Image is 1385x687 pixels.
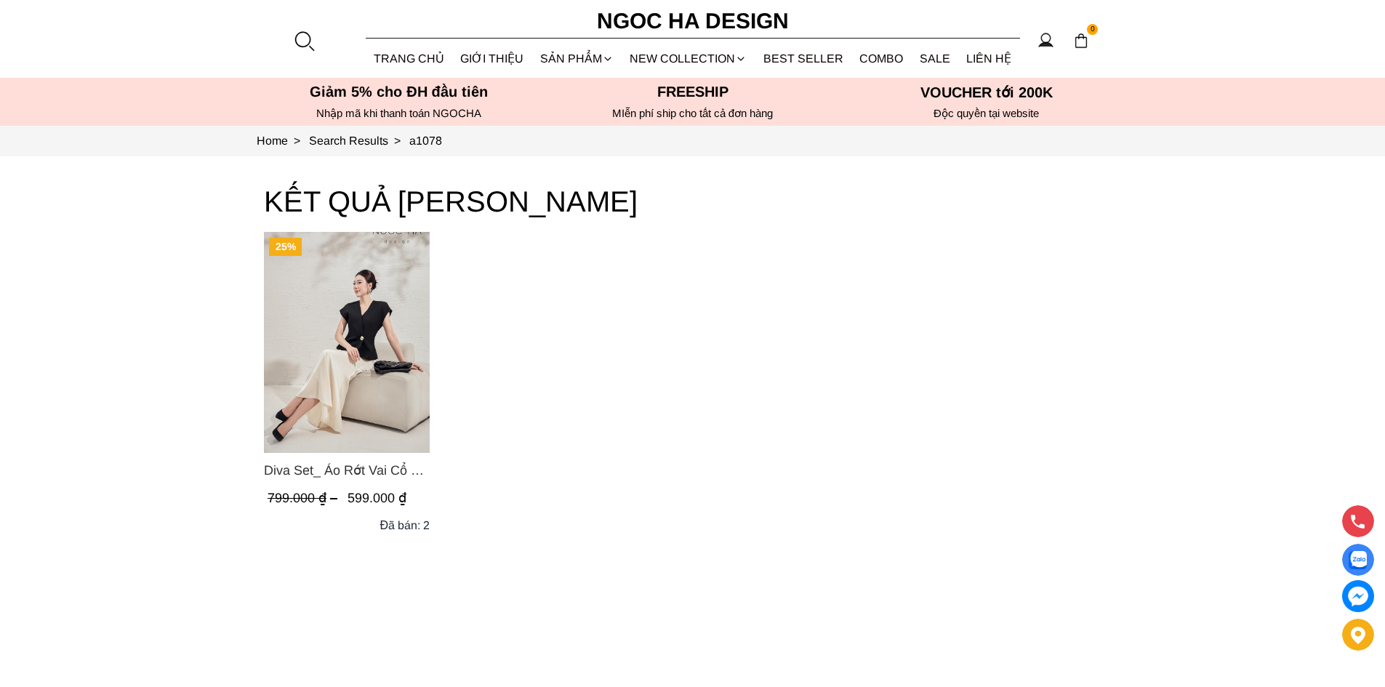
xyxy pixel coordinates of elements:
div: SẢN PHẨM [532,39,622,78]
h3: KẾT QUẢ [PERSON_NAME] [264,178,1122,225]
font: Freeship [657,84,728,100]
img: img-CART-ICON-ksit0nf1 [1073,33,1089,49]
a: BEST SELLER [755,39,852,78]
span: Diva Set_ Áo Rớt Vai Cổ V, Chân Váy Lụa Đuôi Cá A1078+CV134 [264,460,430,481]
a: SALE [912,39,959,78]
a: messenger [1342,580,1374,612]
span: 0 [1087,24,1099,36]
div: Đã bán: 2 [380,516,430,534]
a: GIỚI THIỆU [452,39,532,78]
h6: MIễn phí ship cho tất cả đơn hàng [550,107,835,120]
a: Link to Home [257,134,309,147]
a: Link to Search Results [309,134,409,147]
a: Ngoc Ha Design [584,4,802,39]
a: TRANG CHỦ [366,39,453,78]
a: Combo [851,39,912,78]
img: Display image [1349,551,1367,569]
font: Giảm 5% cho ĐH đầu tiên [310,84,488,100]
a: NEW COLLECTION [622,39,755,78]
a: Display image [1342,544,1374,576]
span: 799.000 ₫ [268,491,341,505]
font: Nhập mã khi thanh toán NGOCHA [316,107,481,119]
span: > [388,134,406,147]
span: 599.000 ₫ [348,491,406,505]
a: Link to Diva Set_ Áo Rớt Vai Cổ V, Chân Váy Lụa Đuôi Cá A1078+CV134 [264,460,430,481]
a: Link to a1078 [409,134,442,147]
span: > [288,134,306,147]
a: LIÊN HỆ [958,39,1020,78]
h6: Độc quyền tại website [844,107,1129,120]
h5: VOUCHER tới 200K [844,84,1129,101]
a: Product image - Diva Set_ Áo Rớt Vai Cổ V, Chân Váy Lụa Đuôi Cá A1078+CV134 [264,232,430,453]
img: Diva Set_ Áo Rớt Vai Cổ V, Chân Váy Lụa Đuôi Cá A1078+CV134 [264,232,430,453]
